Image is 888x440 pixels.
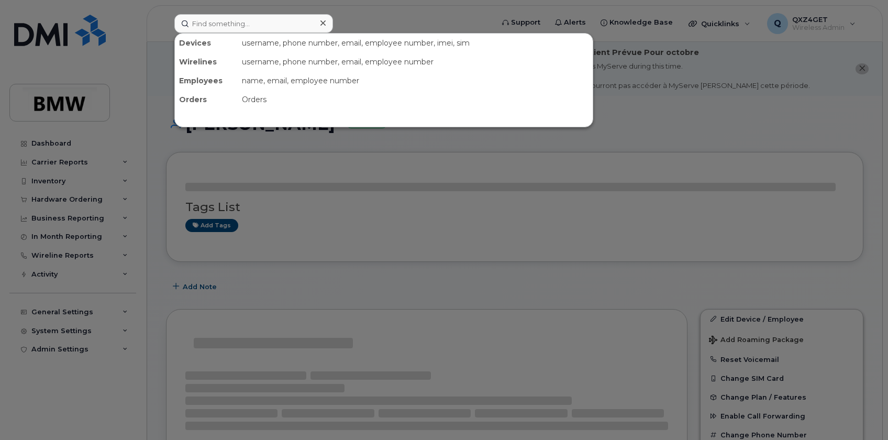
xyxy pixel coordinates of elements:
div: Wirelines [175,52,238,71]
div: Orders [175,90,238,109]
div: name, email, employee number [238,71,593,90]
div: Devices [175,34,238,52]
div: Employees [175,71,238,90]
div: username, phone number, email, employee number [238,52,593,71]
div: username, phone number, email, employee number, imei, sim [238,34,593,52]
div: Orders [238,90,593,109]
